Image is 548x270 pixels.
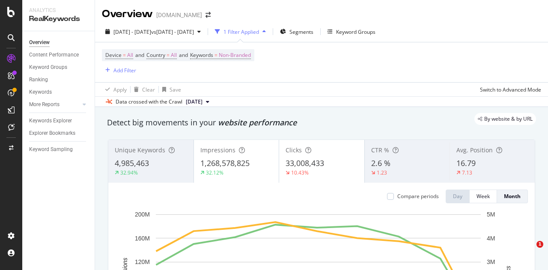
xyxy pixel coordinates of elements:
[131,83,155,96] button: Clear
[102,25,204,39] button: [DATE] - [DATE]vs[DATE] - [DATE]
[29,116,89,125] a: Keywords Explorer
[456,158,476,168] span: 16.79
[123,51,126,59] span: =
[29,129,89,138] a: Explorer Bookmarks
[29,75,48,84] div: Ranking
[487,235,495,242] text: 4M
[146,51,165,59] span: Country
[29,50,89,59] a: Content Performance
[29,129,75,138] div: Explorer Bookmarks
[487,258,495,265] text: 3M
[29,38,89,47] a: Overview
[484,116,533,122] span: By website & by URL
[29,50,79,59] div: Content Performance
[29,145,73,154] div: Keyword Sampling
[487,211,495,218] text: 5M
[156,11,202,19] div: [DOMAIN_NAME]
[115,146,165,154] span: Unique Keywords
[29,38,50,47] div: Overview
[371,158,390,168] span: 2.6 %
[371,146,389,154] span: CTR %
[477,193,490,200] div: Week
[127,49,133,61] span: All
[151,28,194,36] span: vs [DATE] - [DATE]
[116,98,182,106] div: Data crossed with the Crawl
[135,235,150,242] text: 160M
[29,145,89,154] a: Keyword Sampling
[29,7,88,14] div: Analytics
[446,190,470,203] button: Day
[219,49,251,61] span: Non-Branded
[179,51,188,59] span: and
[211,25,269,39] button: 1 Filter Applied
[470,190,497,203] button: Week
[214,51,217,59] span: =
[397,193,439,200] div: Compare periods
[102,7,153,21] div: Overview
[497,190,528,203] button: Month
[289,28,313,36] span: Segments
[170,86,181,93] div: Save
[29,100,60,109] div: More Reports
[29,116,72,125] div: Keywords Explorer
[102,83,127,96] button: Apply
[286,158,324,168] span: 33,008,433
[519,241,539,261] iframe: Intercom live chat
[167,51,170,59] span: =
[113,28,151,36] span: [DATE] - [DATE]
[205,12,211,18] div: arrow-right-arrow-left
[29,75,89,84] a: Ranking
[29,63,67,72] div: Keyword Groups
[29,100,80,109] a: More Reports
[135,258,150,265] text: 120M
[113,67,136,74] div: Add Filter
[324,25,379,39] button: Keyword Groups
[277,25,317,39] button: Segments
[474,113,536,125] div: legacy label
[105,51,122,59] span: Device
[453,193,462,200] div: Day
[480,86,541,93] div: Switch to Advanced Mode
[120,169,138,176] div: 32.94%
[142,86,155,93] div: Clear
[200,146,235,154] span: Impressions
[29,88,52,97] div: Keywords
[190,51,213,59] span: Keywords
[102,65,136,75] button: Add Filter
[29,88,89,97] a: Keywords
[182,97,213,107] button: [DATE]
[336,28,375,36] div: Keyword Groups
[29,14,88,24] div: RealKeywords
[135,51,144,59] span: and
[206,169,223,176] div: 32.12%
[223,28,259,36] div: 1 Filter Applied
[504,193,521,200] div: Month
[462,169,472,176] div: 7.13
[135,211,150,218] text: 200M
[536,241,543,248] span: 1
[291,169,309,176] div: 10.43%
[186,98,203,106] span: 2025 Sep. 27th
[29,63,89,72] a: Keyword Groups
[115,158,149,168] span: 4,985,463
[159,83,181,96] button: Save
[477,83,541,96] button: Switch to Advanced Mode
[200,158,250,168] span: 1,268,578,825
[113,86,127,93] div: Apply
[171,49,177,61] span: All
[456,146,493,154] span: Avg. Position
[377,169,387,176] div: 1.23
[286,146,302,154] span: Clicks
